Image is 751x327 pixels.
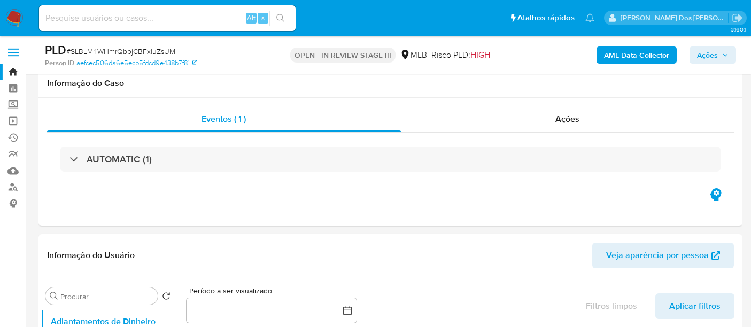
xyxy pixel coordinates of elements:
button: search-icon [269,11,291,26]
a: Notificações [585,13,594,22]
span: s [261,13,265,23]
span: # SLBLM4WHmrQbpjCBFxluZsUM [66,46,175,57]
button: AML Data Collector [597,46,677,64]
span: Atalhos rápidos [517,12,575,24]
button: Ações [690,46,736,64]
input: Procurar [60,292,153,301]
span: Ações [555,113,579,125]
button: Procurar [50,292,58,300]
b: Person ID [45,58,74,68]
h1: Informação do Usuário [47,250,135,261]
button: Veja aparência por pessoa [592,243,734,268]
b: AML Data Collector [604,46,669,64]
span: Ações [697,46,718,64]
div: AUTOMATIC (1) [60,147,721,172]
div: MLB [400,49,427,61]
a: Sair [732,12,743,24]
span: Eventos ( 1 ) [202,113,246,125]
span: HIGH [470,49,490,61]
span: Alt [247,13,256,23]
input: Pesquise usuários ou casos... [39,11,296,25]
span: Risco PLD: [431,49,490,61]
button: Retornar ao pedido padrão [162,292,171,303]
p: OPEN - IN REVIEW STAGE III [290,48,396,63]
b: PLD [45,41,66,58]
span: Veja aparência por pessoa [606,243,709,268]
h1: Informação do Caso [47,78,734,89]
h3: AUTOMATIC (1) [87,153,152,165]
p: renato.lopes@mercadopago.com.br [621,13,729,23]
a: aefcec506da6e5ecb5fdcd9e438b7f81 [76,58,197,68]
